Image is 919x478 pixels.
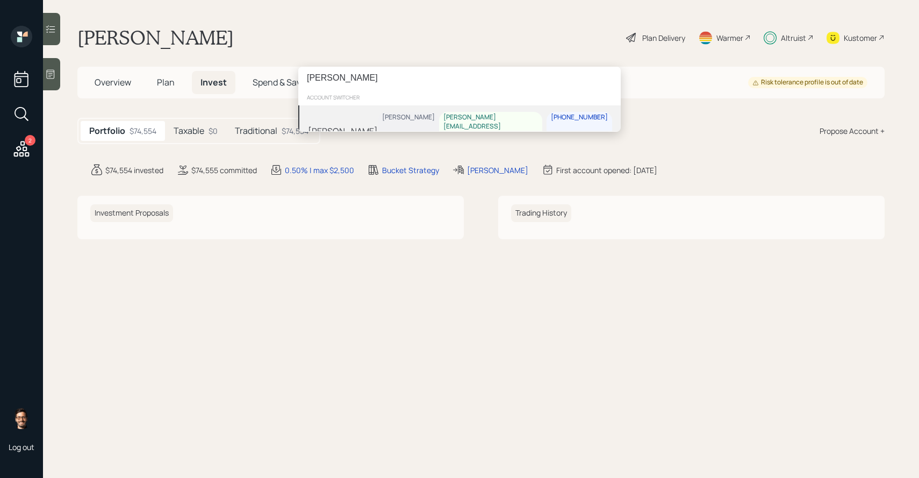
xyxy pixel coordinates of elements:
[298,89,621,105] div: account switcher
[551,113,608,122] div: [PHONE_NUMBER]
[298,67,621,89] input: Type a command or search…
[443,113,538,149] div: [PERSON_NAME][EMAIL_ADDRESS][PERSON_NAME][DOMAIN_NAME]
[382,113,435,122] div: [PERSON_NAME]
[308,125,378,138] div: [PERSON_NAME]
